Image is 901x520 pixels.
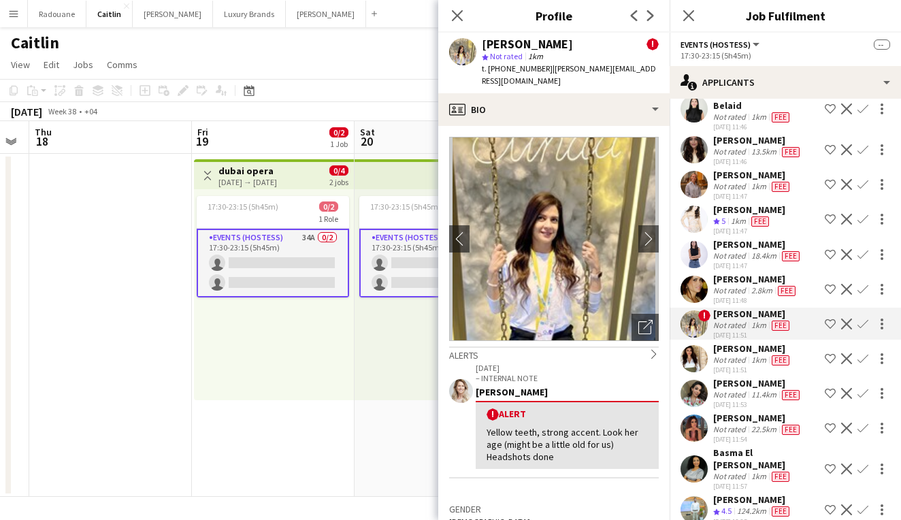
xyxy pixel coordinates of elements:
span: Fee [772,321,789,331]
span: 0/2 [329,127,348,137]
app-card-role: Events (Hostess)34A0/217:30-23:15 (5h45m) [197,229,349,297]
span: Fee [782,251,800,261]
span: 1 Role [318,214,338,224]
span: Week 38 [45,106,79,116]
div: 1km [749,112,769,123]
div: Bio [438,93,670,126]
div: [DATE] → [DATE] [218,177,277,187]
div: [DATE] 11:47 [713,227,785,235]
button: [PERSON_NAME] [286,1,366,27]
div: Not rated [713,181,749,192]
span: Fee [772,472,789,482]
div: [PERSON_NAME] [713,377,802,389]
span: Thu [35,126,52,138]
div: [PERSON_NAME] [713,412,802,424]
span: | [PERSON_NAME][EMAIL_ADDRESS][DOMAIN_NAME] [482,63,656,86]
div: Crew has different fees then in role [769,506,792,517]
div: [PERSON_NAME] [713,308,792,320]
div: Crew has different fees then in role [779,389,802,400]
span: Fee [772,182,789,192]
span: 4.5 [721,506,732,516]
span: Fri [197,126,208,138]
div: [PERSON_NAME] [713,134,802,146]
div: 13.5km [749,146,779,157]
button: Events (Hostess) [681,39,761,50]
div: Crew has different fees then in role [769,320,792,331]
span: 0/2 [319,201,338,212]
div: [DATE] 11:47 [713,261,802,270]
div: [PERSON_NAME] [713,342,792,355]
div: 1km [749,320,769,331]
div: Crew has different fees then in role [775,285,798,296]
div: 1 Job [330,139,348,149]
h3: Gender [449,503,659,515]
span: Fee [772,355,789,365]
span: Not rated [490,51,523,61]
div: [DATE] 11:54 [713,435,802,444]
div: Not rated [713,471,749,482]
span: Fee [782,147,800,157]
a: Edit [38,56,65,74]
app-card-role: Events (Hostess)34A0/217:30-23:15 (5h45m) [359,229,512,297]
span: 19 [195,133,208,149]
div: 18.4km [749,250,779,261]
div: Not rated [713,355,749,365]
div: Applicants [670,66,901,99]
div: 17:30-23:15 (5h45m) [681,50,890,61]
div: [DATE] 11:57 [713,482,819,491]
div: Yellow teeth, strong accent. Look her age (might be a little old for us) Headshots done [487,426,648,464]
span: 17:30-23:15 (5h45m) [370,201,441,212]
span: t. [PHONE_NUMBER] [482,63,553,74]
button: [PERSON_NAME] [133,1,213,27]
div: [PERSON_NAME] [482,38,573,50]
div: Crew has different fees then in role [769,355,792,365]
div: [PERSON_NAME] [713,169,792,181]
span: 18 [33,133,52,149]
a: View [5,56,35,74]
div: 22.5km [749,424,779,435]
h1: Caitlin [11,33,59,53]
span: Sat [360,126,375,138]
p: [DATE] [476,363,659,373]
span: 5 [721,216,725,226]
app-job-card: 17:30-23:15 (5h45m)0/21 RoleEvents (Hostess)34A0/217:30-23:15 (5h45m) [197,196,349,297]
span: Fee [778,286,796,296]
div: Not rated [713,250,749,261]
div: Basma El [PERSON_NAME] [713,446,819,471]
div: [DATE] 11:46 [713,123,819,131]
div: Crew has different fees then in role [749,216,772,227]
a: Jobs [67,56,99,74]
div: Crew has different fees then in role [779,250,802,261]
div: [DATE] 11:48 [713,296,798,305]
span: 0/4 [329,165,348,176]
span: Fee [772,506,789,517]
span: 17:30-23:15 (5h45m) [208,201,278,212]
div: 1km [749,471,769,482]
span: ! [487,408,499,421]
h3: Profile [438,7,670,25]
div: Not rated [713,389,749,400]
div: 2 jobs [329,176,348,187]
span: Comms [107,59,137,71]
div: [PERSON_NAME] [713,238,802,250]
div: [DATE] 11:46 [713,157,802,166]
div: [PERSON_NAME] [476,386,659,398]
div: 1km [749,181,769,192]
div: [DATE] [11,105,42,118]
div: Not rated [713,320,749,331]
div: Not rated [713,424,749,435]
div: [DATE] 11:51 [713,365,792,374]
div: [PERSON_NAME] [713,204,785,216]
span: ! [646,38,659,50]
div: [PERSON_NAME] [713,273,798,285]
button: Luxury Brands [213,1,286,27]
button: Caitlin [86,1,133,27]
div: [PERSON_NAME] Ait Belaid [713,87,819,112]
h3: dubai opera [218,165,277,177]
img: Crew avatar or photo [449,137,659,341]
span: View [11,59,30,71]
div: Alert [487,408,648,421]
div: Not rated [713,112,749,123]
div: 1km [728,216,749,227]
